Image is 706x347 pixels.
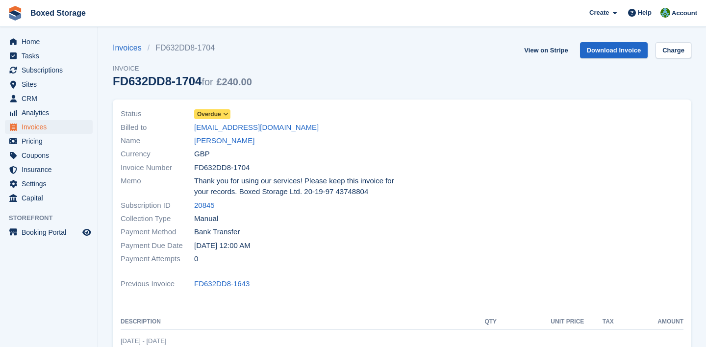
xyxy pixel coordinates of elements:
a: menu [5,191,93,205]
span: Settings [22,177,80,191]
a: menu [5,177,93,191]
th: Tax [584,314,614,330]
span: Storefront [9,213,98,223]
span: £240.00 [216,76,252,87]
th: QTY [465,314,497,330]
span: Manual [194,213,218,224]
a: Invoices [113,42,148,54]
span: Invoice Number [121,162,194,173]
span: Booking Portal [22,225,80,239]
a: menu [5,77,93,91]
a: Download Invoice [580,42,648,58]
th: Description [121,314,465,330]
span: [DATE] - [DATE] [121,337,166,345]
span: Subscriptions [22,63,80,77]
span: GBP [194,149,210,160]
span: Memo [121,175,194,198]
span: Subscription ID [121,200,194,211]
span: FD632DD8-1704 [194,162,250,173]
span: Insurance [22,163,80,176]
span: Previous Invoice [121,278,194,290]
a: menu [5,120,93,134]
a: menu [5,134,93,148]
span: Thank you for using our services! Please keep this invoice for your records. Boxed Storage Ltd. 2... [194,175,396,198]
span: Tasks [22,49,80,63]
a: Overdue [194,108,230,120]
span: Overdue [197,110,221,119]
a: Preview store [81,226,93,238]
span: Invoices [22,120,80,134]
a: Boxed Storage [26,5,90,21]
a: menu [5,163,93,176]
a: menu [5,92,93,105]
img: Tobias Butler [660,8,670,18]
span: Invoice [113,64,252,74]
a: menu [5,49,93,63]
span: Create [589,8,609,18]
a: [EMAIL_ADDRESS][DOMAIN_NAME] [194,122,319,133]
span: Collection Type [121,213,194,224]
a: FD632DD8-1643 [194,278,250,290]
span: Payment Attempts [121,253,194,265]
time: 2025-08-25 23:00:00 UTC [194,240,251,251]
a: menu [5,149,93,162]
span: Coupons [22,149,80,162]
a: menu [5,106,93,120]
a: menu [5,35,93,49]
span: Help [638,8,652,18]
span: Status [121,108,194,120]
span: Pricing [22,134,80,148]
span: Capital [22,191,80,205]
th: Amount [614,314,683,330]
span: Currency [121,149,194,160]
a: menu [5,63,93,77]
span: Home [22,35,80,49]
th: Unit Price [497,314,584,330]
div: FD632DD8-1704 [113,74,252,88]
a: [PERSON_NAME] [194,135,254,147]
span: Payment Due Date [121,240,194,251]
span: CRM [22,92,80,105]
span: Account [672,8,697,18]
span: Analytics [22,106,80,120]
span: Bank Transfer [194,226,240,238]
span: Sites [22,77,80,91]
a: Charge [656,42,691,58]
a: View on Stripe [520,42,572,58]
nav: breadcrumbs [113,42,252,54]
span: Billed to [121,122,194,133]
span: for [202,76,213,87]
span: Name [121,135,194,147]
img: stora-icon-8386f47178a22dfd0bd8f6a31ec36ba5ce8667c1dd55bd0f319d3a0aa187defe.svg [8,6,23,21]
a: 20845 [194,200,215,211]
span: Payment Method [121,226,194,238]
span: 0 [194,253,198,265]
a: menu [5,225,93,239]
